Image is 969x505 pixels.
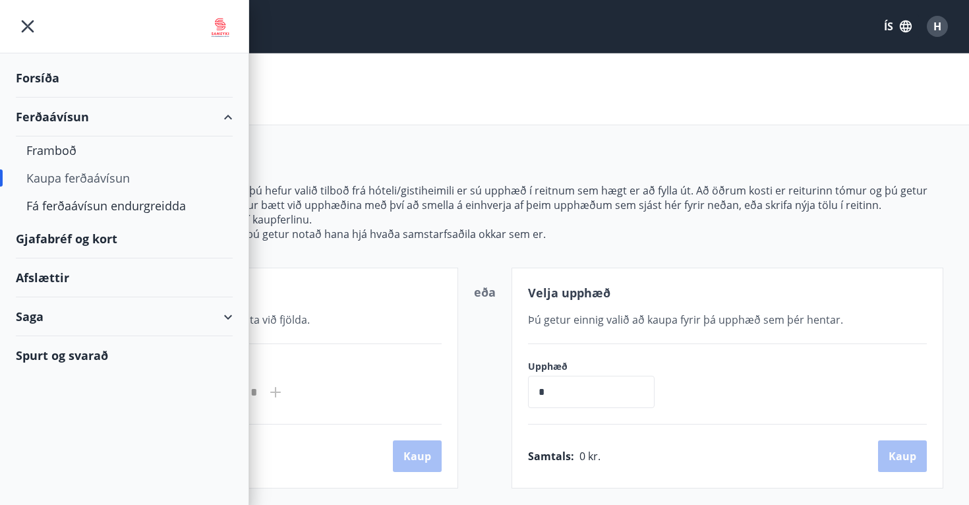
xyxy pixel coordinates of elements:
p: Athugaðu að niðurgreiðslan bætist við síðar í kaupferlinu. [26,212,943,227]
span: H [933,19,941,34]
span: 0 kr. [579,449,601,463]
button: menu [16,15,40,38]
div: Afslættir [16,258,233,297]
div: Forsíða [16,59,233,98]
button: ÍS [877,15,919,38]
span: Velja upphæð [528,285,610,301]
div: Ferðaávísun [16,98,233,136]
div: Gjafabréf og kort [16,220,233,258]
span: Samtals : [528,449,574,463]
label: Upphæð [528,360,668,373]
div: Spurt og svarað [16,336,233,374]
p: Hér getur þú valið upphæð ávísunarinnar. Ef þú hefur valið tilboð frá hóteli/gistiheimili er sú u... [26,183,943,212]
div: Kaupa ferðaávísun [26,164,222,192]
span: Þú getur einnig valið að kaupa fyrir þá upphæð sem þér hentar. [528,312,843,327]
img: union_logo [208,15,233,41]
button: H [922,11,953,42]
div: Framboð [26,136,222,164]
div: Fá ferðaávísun endurgreidda [26,192,222,220]
span: eða [474,284,496,300]
p: Mundu að ferðaávísunin rennur aldrei út og þú getur notað hana hjá hvaða samstarfsaðila okkar sem... [26,227,943,241]
div: Saga [16,297,233,336]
